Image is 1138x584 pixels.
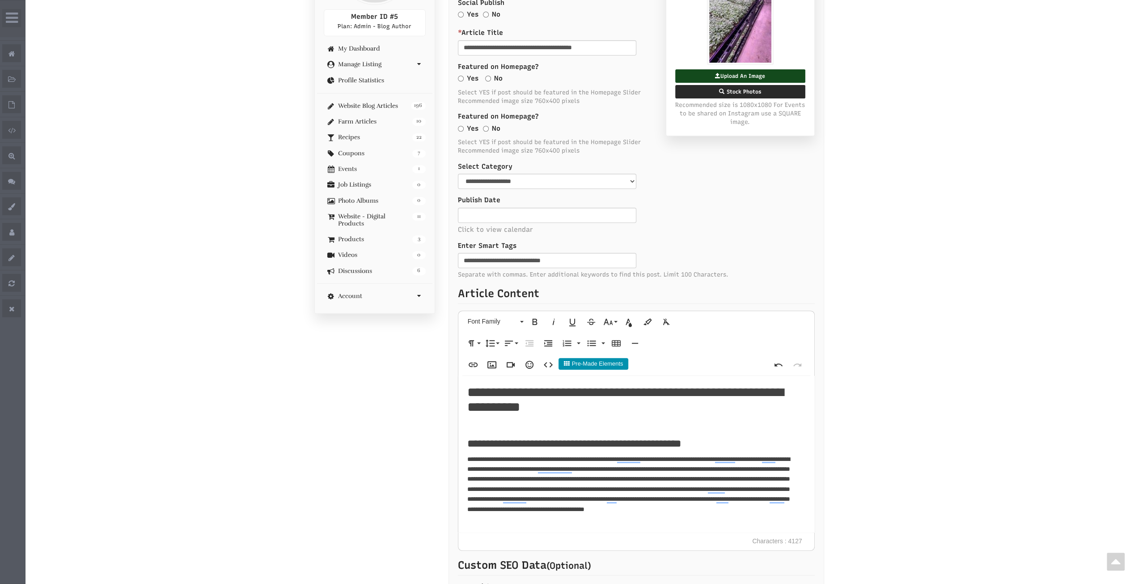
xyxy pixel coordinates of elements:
[485,76,491,81] input: No
[626,334,643,352] button: Insert Horizontal Line
[458,174,636,189] select: select-1
[458,76,464,81] input: Yes
[412,251,426,259] span: 0
[483,356,500,374] button: Insert Image (Ctrl+P)
[324,77,426,84] a: Profile Statistics
[599,334,606,352] button: Unordered List
[412,267,426,275] span: 6
[658,313,675,331] button: Clear Formatting
[467,74,478,83] label: Yes
[620,313,637,331] button: Text Color
[467,10,478,19] label: Yes
[583,313,600,331] button: Strikethrough (Ctrl+S)
[540,356,557,374] button: Code View
[789,356,806,374] button: Redo (Ctrl+Shift+Z)
[6,11,18,25] i: Wide Admin Panel
[639,313,656,331] button: Background Color
[458,12,464,17] input: Yes
[412,181,426,189] span: 0
[324,293,426,299] a: Account
[558,334,575,352] button: Ordered List
[675,69,805,83] label: Upload An Image
[324,118,426,125] a: 10 Farm Articles
[324,268,426,274] a: 6 Discussions
[465,313,525,331] button: Font Family
[526,313,543,331] button: Bold (Ctrl+B)
[583,334,600,352] button: Unordered List
[412,149,426,158] span: 7
[324,61,426,68] a: Manage Listing
[458,196,500,205] label: Publish Date
[458,241,815,251] label: Enter Smart Tags
[492,124,500,133] label: No
[748,533,806,550] span: Characters : 4127
[675,85,805,98] label: Stock Photos
[494,74,503,83] label: No
[412,133,426,141] span: 22
[540,334,557,352] button: Increase Indent (Ctrl+])
[521,334,538,352] button: Decrease Indent (Ctrl+[)
[458,28,815,38] label: Article Title
[412,118,426,126] span: 10
[458,88,815,106] span: Select YES if post should be featured in the Homepage Slider Recommended image size 760x400 pixels
[492,10,500,19] label: No
[458,112,815,121] label: Featured on Homepage?
[458,286,815,304] p: Article Content
[467,124,478,133] label: Yes
[564,313,581,331] button: Underline (Ctrl+U)
[502,356,519,374] button: Insert Video
[458,62,815,72] label: Featured on Homepage?
[324,197,426,204] a: 0 Photo Albums
[458,270,815,279] span: Separate with commas. Enter additional keywords to find this post. Limit 100 Characters.
[601,313,618,331] button: Font Size
[458,138,815,155] span: Select YES if post should be featured in the Homepage Slider Recommended image size 760x400 pixels
[324,102,426,109] a: 196 Website Blog Articles
[324,181,426,188] a: 0 Job Listings
[558,358,629,370] button: Pre-Made Elements
[458,126,464,132] input: Yes
[483,126,489,132] input: No
[770,356,787,374] button: Undo (Ctrl+Z)
[324,213,426,227] a: 11 Website - Digital Products
[675,101,805,127] span: Recommended size is 1080x1080 For Events to be shared on Instagram use a SQUARE image.
[351,13,398,21] span: Member ID #5
[458,162,815,171] label: Select Category
[412,235,426,243] span: 3
[324,252,426,258] a: 0 Videos
[324,134,426,141] a: 22 Recipes
[412,165,426,173] span: 1
[483,12,489,17] input: No
[608,334,625,352] button: Insert Table
[546,560,591,571] small: (Optional)
[324,150,426,157] a: 7 Coupons
[521,356,538,374] button: Emoticons
[458,558,815,575] p: Custom SEO Data
[412,197,426,205] span: 0
[324,45,426,52] a: My Dashboard
[502,334,519,352] button: Align
[458,225,815,234] p: Click to view calendar
[466,318,520,325] span: Font Family
[411,102,425,110] span: 196
[545,313,562,331] button: Italic (Ctrl+I)
[412,213,426,221] span: 11
[338,23,411,30] span: Plan: Admin - Blog Author
[324,236,426,243] a: 3 Products
[324,166,426,172] a: 1 Events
